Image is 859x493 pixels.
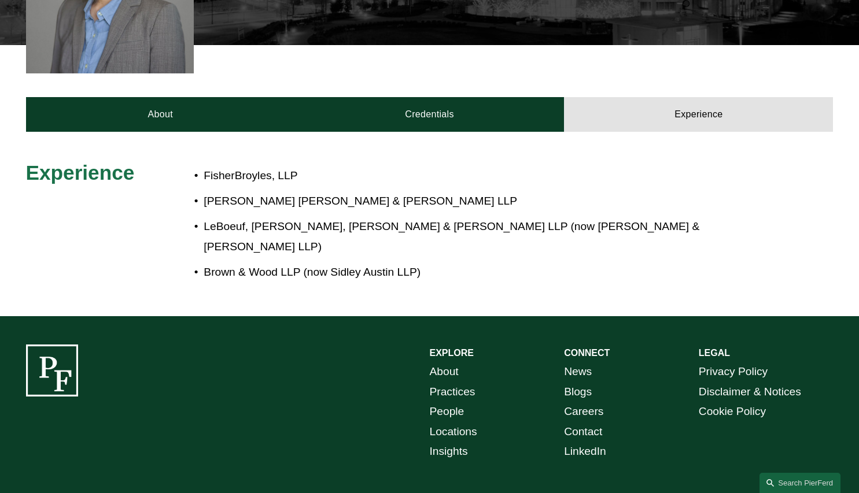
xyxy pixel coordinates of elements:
span: Experience [26,161,135,184]
a: Insights [430,442,468,462]
a: About [26,97,295,132]
strong: EXPLORE [430,348,474,358]
a: Cookie Policy [699,402,766,422]
a: People [430,402,464,422]
p: Brown & Wood LLP (now Sidley Austin LLP) [204,262,732,283]
a: Careers [564,402,603,422]
a: Experience [564,97,833,132]
p: [PERSON_NAME] [PERSON_NAME] & [PERSON_NAME] LLP [204,191,732,212]
strong: CONNECT [564,348,610,358]
a: Privacy Policy [699,362,768,382]
a: About [430,362,459,382]
a: News [564,362,592,382]
p: LeBoeuf, [PERSON_NAME], [PERSON_NAME] & [PERSON_NAME] LLP (now [PERSON_NAME] & [PERSON_NAME] LLP) [204,217,732,257]
a: Blogs [564,382,592,402]
a: Disclaimer & Notices [699,382,801,402]
p: FisherBroyles, LLP [204,166,732,186]
a: Locations [430,422,477,442]
a: LinkedIn [564,442,606,462]
a: Practices [430,382,475,402]
a: Contact [564,422,602,442]
a: Search this site [760,473,840,493]
strong: LEGAL [699,348,730,358]
a: Credentials [295,97,564,132]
